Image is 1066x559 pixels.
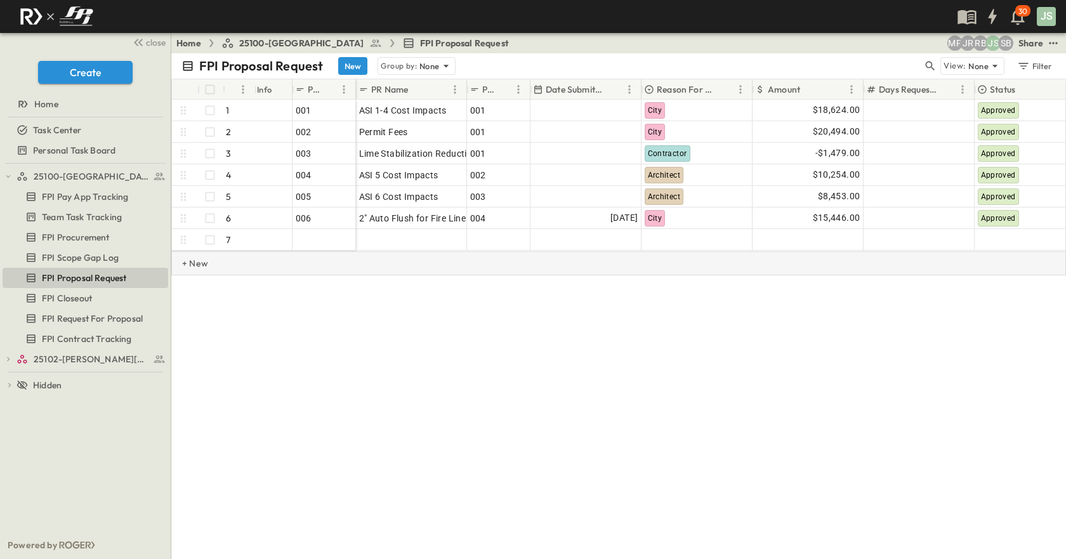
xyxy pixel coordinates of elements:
[1037,7,1056,26] div: JS
[42,312,143,325] span: FPI Request For Proposal
[470,104,486,117] span: 001
[497,82,511,96] button: Sort
[1012,57,1056,75] button: Filter
[3,247,168,268] div: FPI Scope Gap Logtest
[16,350,166,368] a: 25102-Christ The Redeemer Anglican Church
[947,36,963,51] div: Monica Pruteanu (mpruteanu@fpibuilders.com)
[33,379,62,391] span: Hidden
[146,36,166,49] span: close
[3,188,166,206] a: FPI Pay App Tracking
[33,144,115,157] span: Personal Task Board
[226,212,231,225] p: 6
[42,292,92,305] span: FPI Closeout
[336,82,352,97] button: Menu
[3,330,166,348] a: FPI Contract Tracking
[3,329,168,349] div: FPI Contract Trackingtest
[411,82,424,96] button: Sort
[981,149,1016,158] span: Approved
[3,140,168,161] div: Personal Task Boardtest
[16,168,166,185] a: 25100-Vanguard Prep School
[38,61,133,84] button: Create
[296,169,312,181] span: 004
[3,349,168,369] div: 25102-Christ The Redeemer Anglican Churchtest
[42,272,126,284] span: FPI Proposal Request
[3,208,166,226] a: Team Task Tracking
[42,190,128,203] span: FPI Pay App Tracking
[470,126,486,138] span: 001
[128,33,168,51] button: close
[990,83,1015,96] p: Status
[3,289,166,307] a: FPI Closeout
[199,57,323,75] p: FPI Proposal Request
[944,59,966,73] p: View:
[359,126,408,138] span: Permit Fees
[844,82,859,97] button: Menu
[176,37,201,49] a: Home
[235,82,251,97] button: Menu
[657,83,716,96] p: Reason For Change
[1018,37,1043,49] div: Share
[981,171,1016,180] span: Approved
[3,308,168,329] div: FPI Request For Proposaltest
[34,170,150,183] span: 25100-Vanguard Prep School
[719,82,733,96] button: Sort
[622,82,637,97] button: Menu
[648,171,681,180] span: Architect
[1018,82,1032,96] button: Sort
[803,82,817,96] button: Sort
[981,192,1016,201] span: Approved
[257,72,272,107] div: Info
[223,79,254,100] div: #
[296,104,312,117] span: 001
[402,37,509,49] a: FPI Proposal Request
[470,147,486,160] span: 001
[226,147,231,160] p: 3
[813,124,860,139] span: $20,494.00
[33,124,81,136] span: Task Center
[1018,6,1027,16] p: 30
[3,121,166,139] a: Task Center
[648,149,687,158] span: Contractor
[42,332,132,345] span: FPI Contract Tracking
[1017,59,1053,73] div: Filter
[610,211,638,225] span: [DATE]
[3,207,168,227] div: Team Task Trackingtest
[254,79,293,100] div: Info
[221,37,382,49] a: 25100-[GEOGRAPHIC_DATA]
[3,249,166,266] a: FPI Scope Gap Log
[470,212,486,225] span: 004
[34,98,58,110] span: Home
[985,36,1001,51] div: Jesse Sullivan (jsullivan@fpibuilders.com)
[879,83,938,96] p: Days Requested
[981,128,1016,136] span: Approved
[42,231,110,244] span: FPI Procurement
[981,214,1016,223] span: Approved
[226,126,231,138] p: 2
[3,166,168,187] div: 25100-Vanguard Prep Schooltest
[648,128,662,136] span: City
[371,83,408,96] p: PR Name
[42,251,119,264] span: FPI Scope Gap Log
[420,37,509,49] span: FPI Proposal Request
[470,169,486,181] span: 002
[648,106,662,115] span: City
[182,257,190,270] p: + New
[296,212,312,225] span: 006
[546,83,605,96] p: Date Submitted
[359,212,466,225] span: 2" Auto Flush for Fire Line
[308,83,320,96] p: PR #
[608,82,622,96] button: Sort
[973,36,988,51] div: Regina Barnett (rbarnett@fpibuilders.com)
[3,310,166,327] a: FPI Request For Proposal
[359,147,478,160] span: Lime Stabilization Reduction
[228,82,242,96] button: Sort
[3,227,168,247] div: FPI Procurementtest
[359,169,438,181] span: ASI 5 Cost Impacts
[768,83,800,96] p: Amount
[15,3,98,30] img: c8d7d1ed905e502e8f77bf7063faec64e13b34fdb1f2bdd94b0e311fc34f8000.png
[34,353,150,365] span: 25102-Christ The Redeemer Anglican Church
[813,211,860,225] span: $15,446.00
[296,147,312,160] span: 003
[42,211,122,223] span: Team Task Tracking
[3,95,166,113] a: Home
